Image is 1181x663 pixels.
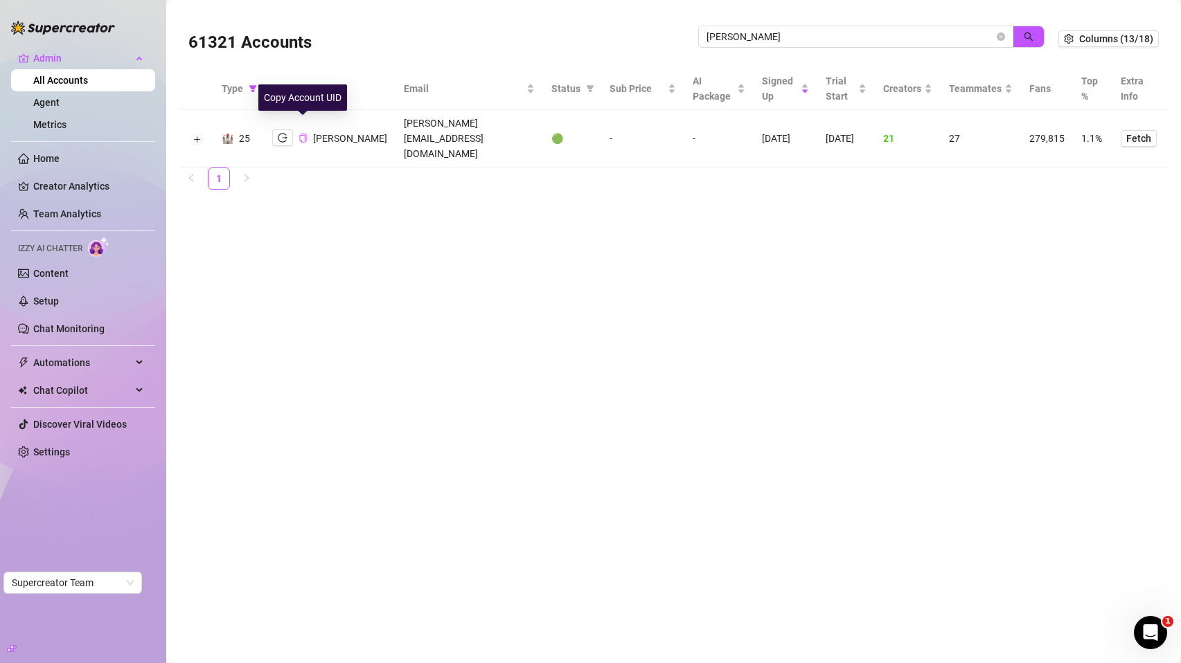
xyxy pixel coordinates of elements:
[258,84,347,111] div: Copy Account UID
[236,167,258,190] button: right
[299,133,308,143] button: Copy Account UID
[33,75,88,86] a: All Accounts
[1024,32,1033,42] span: search
[33,153,60,164] a: Home
[875,68,941,110] th: Creators
[1058,30,1159,47] button: Columns (13/18)
[707,29,994,44] input: Search by UID / Name / Email / Creator Username
[33,175,144,197] a: Creator Analytics
[33,446,70,457] a: Settings
[1021,68,1073,110] th: Fans
[88,237,109,257] img: AI Chatter
[396,68,543,110] th: Email
[817,110,875,167] td: [DATE]
[1134,616,1167,649] iframe: Intercom live chat
[242,174,251,182] span: right
[754,110,817,167] td: [DATE]
[941,68,1021,110] th: Teammates
[551,133,563,144] span: 🟢
[33,208,101,219] a: Team Analytics
[239,131,250,146] div: 25
[997,33,1005,41] button: close-circle
[33,419,127,430] a: Discover Viral Videos
[278,133,287,143] span: logout
[754,68,817,110] th: Signed Up
[33,97,60,108] a: Agent
[396,110,543,167] td: [PERSON_NAME][EMAIL_ADDRESS][DOMAIN_NAME]
[33,47,132,69] span: Admin
[693,73,734,104] span: AI Package
[313,133,387,144] span: [PERSON_NAME]
[12,572,134,593] span: Supercreator Team
[180,167,202,190] button: left
[33,352,132,374] span: Automations
[272,129,293,146] button: logout
[583,78,597,99] span: filter
[7,644,17,653] span: build
[18,385,27,395] img: Chat Copilot
[33,379,132,401] span: Chat Copilot
[1079,33,1153,44] span: Columns (13/18)
[299,134,308,143] span: copy
[551,81,580,96] span: Status
[18,53,29,64] span: crown
[208,168,229,189] a: 1
[404,81,524,96] span: Email
[883,133,894,144] span: 21
[817,68,875,110] th: Trial Start
[1112,68,1167,110] th: Extra Info
[222,131,233,146] div: 🏰
[1126,133,1151,144] span: Fetch
[826,73,855,104] span: Trial Start
[949,133,960,144] span: 27
[33,323,105,334] a: Chat Monitoring
[236,167,258,190] li: Next Page
[1121,130,1157,147] button: Fetch
[191,134,202,145] button: Expand row
[601,68,684,110] th: Sub Price
[18,242,82,255] span: Izzy AI Chatter
[1029,133,1065,144] span: 279,815
[1081,133,1102,144] span: 1.1%
[249,84,257,93] span: filter
[586,84,594,93] span: filter
[180,167,202,190] li: Previous Page
[1073,68,1112,110] th: Top %
[18,357,29,368] span: thunderbolt
[949,81,1002,96] span: Teammates
[33,119,66,130] a: Metrics
[33,268,69,279] a: Content
[188,32,312,54] h3: 61321 Accounts
[684,110,754,167] td: -
[762,73,798,104] span: Signed Up
[264,68,396,110] th: Name
[684,68,754,110] th: AI Package
[1162,616,1173,627] span: 1
[610,81,665,96] span: Sub Price
[601,110,684,167] td: -
[187,174,195,182] span: left
[246,78,260,99] span: filter
[883,81,921,96] span: Creators
[33,296,59,307] a: Setup
[11,21,115,35] img: logo-BBDzfeDw.svg
[1064,34,1074,44] span: setting
[208,167,230,190] li: 1
[222,81,243,96] span: Type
